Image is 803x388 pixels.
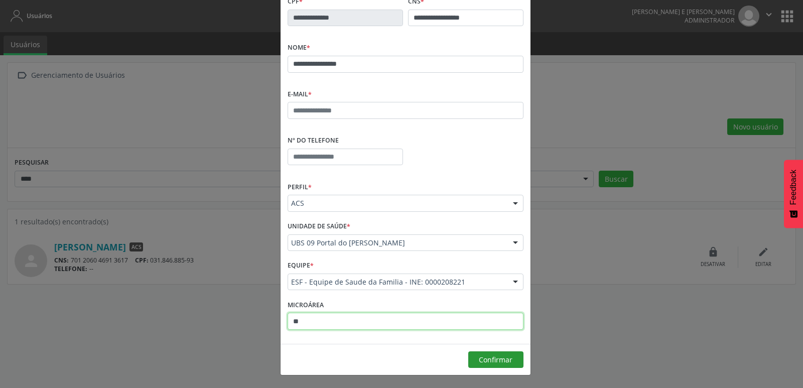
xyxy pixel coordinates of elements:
span: Feedback [789,170,798,205]
button: Confirmar [468,351,523,368]
span: ESF - Equipe de Saude da Familia - INE: 0000208221 [291,277,503,287]
label: Perfil [288,179,312,195]
label: Nº do Telefone [288,133,339,149]
button: Feedback - Mostrar pesquisa [784,160,803,228]
span: ACS [291,198,503,208]
span: Confirmar [479,355,512,364]
label: Nome [288,40,310,56]
label: E-mail [288,87,312,102]
label: Microárea [288,297,324,313]
label: Unidade de saúde [288,219,350,234]
label: Equipe [288,258,314,274]
span: UBS 09 Portal do [PERSON_NAME] [291,238,503,248]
